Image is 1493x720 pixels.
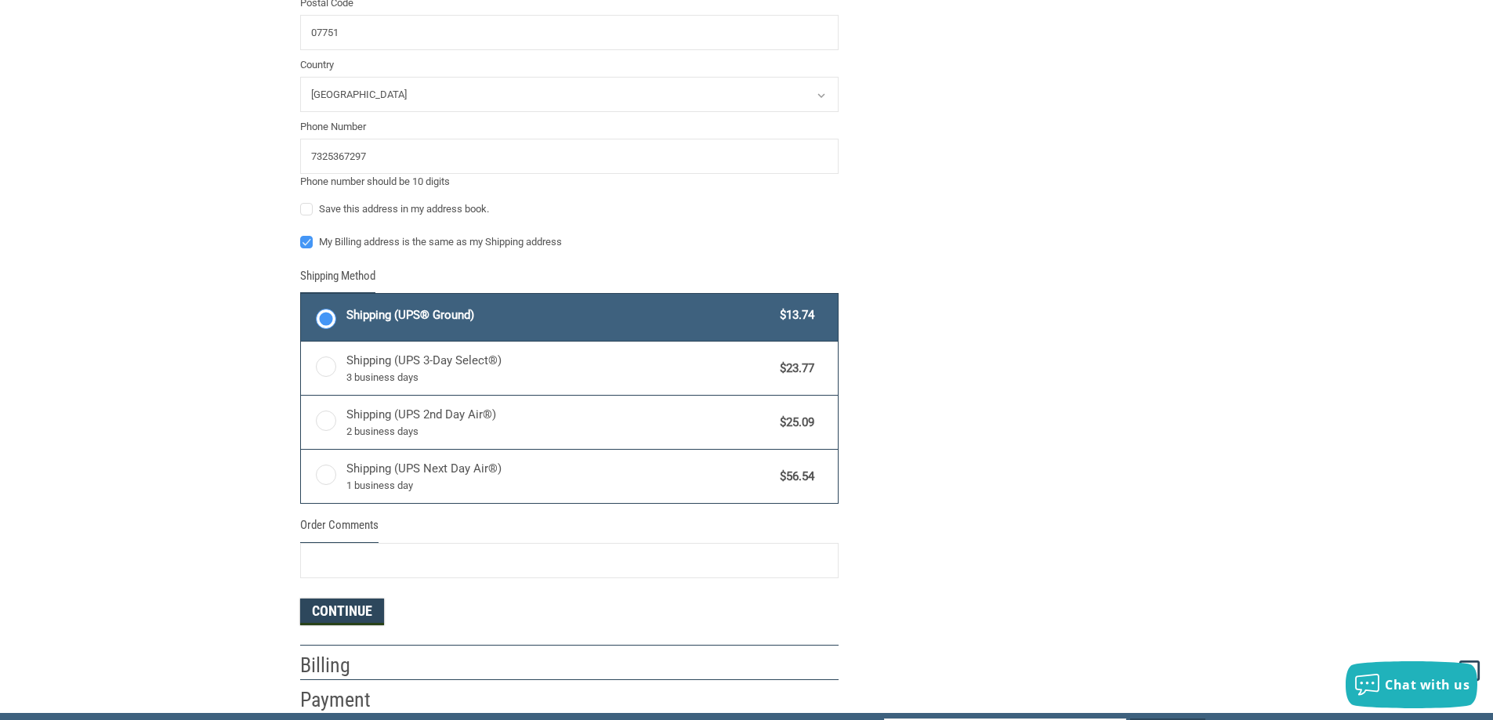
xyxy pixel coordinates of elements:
span: $25.09 [773,414,815,432]
span: Shipping (UPS Next Day Air®) [346,460,773,493]
h2: Billing [300,653,392,678]
span: $23.77 [773,360,815,378]
button: Continue [300,599,384,625]
button: Chat with us [1346,661,1477,708]
span: Shipping (UPS 2nd Day Air®) [346,406,773,439]
span: 1 business day [346,478,773,494]
span: 3 business days [346,370,773,385]
h2: Payment [300,687,392,713]
label: Phone Number [300,119,839,135]
span: Shipping (UPS 3-Day Select®) [346,352,773,385]
legend: Shipping Method [300,267,375,293]
label: Save this address in my address book. [300,203,839,215]
span: Chat with us [1385,676,1469,693]
span: $13.74 [773,306,815,324]
span: 2 business days [346,424,773,440]
legend: Order Comments [300,516,379,542]
span: Shipping (UPS® Ground) [346,306,773,324]
span: $56.54 [773,468,815,486]
label: Country [300,57,839,73]
div: Phone number should be 10 digits [300,174,839,190]
label: My Billing address is the same as my Shipping address [300,236,839,248]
